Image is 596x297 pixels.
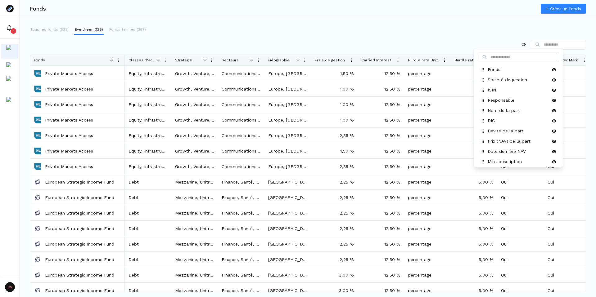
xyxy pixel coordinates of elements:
[488,77,527,83] p: Société de gestion
[488,107,520,114] p: Nom de la part
[488,148,526,155] p: Date dernière NAV
[488,97,514,104] p: Responsable
[488,87,496,93] p: ISIN
[488,66,500,73] p: Fonds
[488,158,522,165] p: Min souscription
[488,117,495,124] p: DIC
[488,128,523,134] p: Devise de la part
[488,138,531,144] p: Prix (NAV) de la part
